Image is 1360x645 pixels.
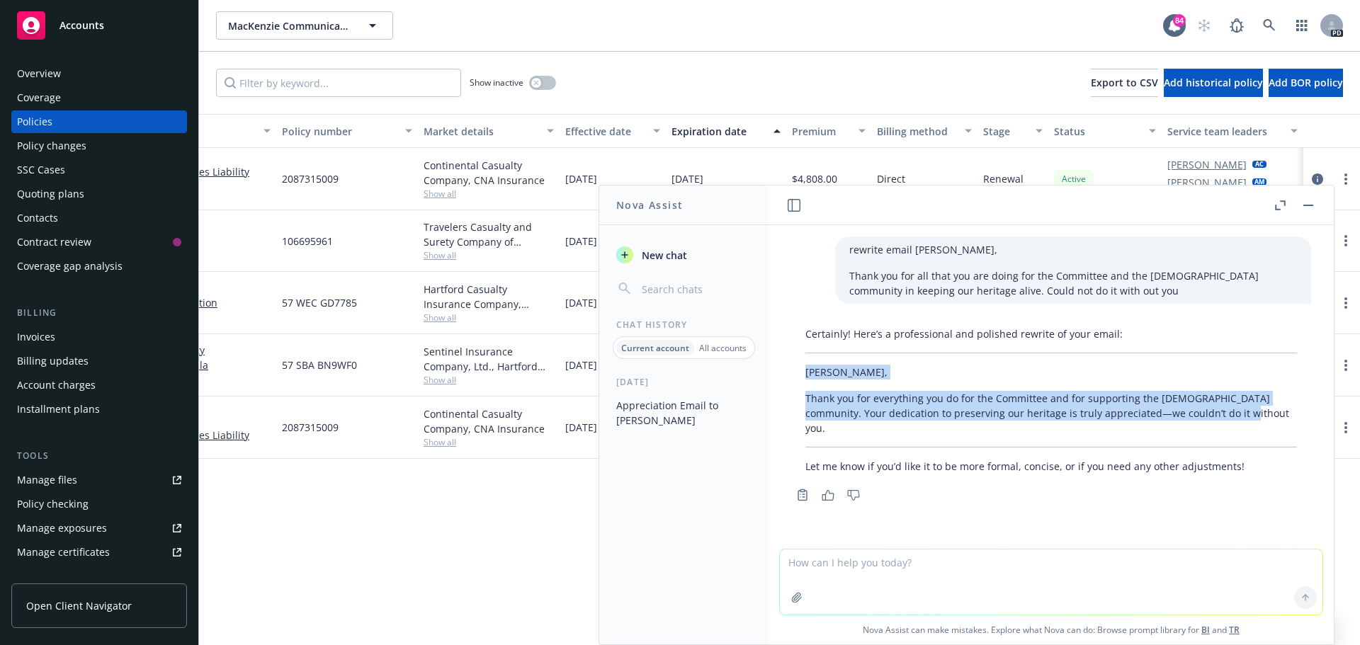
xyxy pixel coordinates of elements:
a: Start snowing [1190,11,1218,40]
a: circleInformation [1309,171,1326,188]
div: Invoices [17,326,55,348]
div: Continental Casualty Company, CNA Insurance [424,406,554,436]
a: Contacts [11,207,187,229]
a: Invoices [11,326,187,348]
div: Billing updates [17,350,89,372]
input: Filter by keyword... [216,69,461,97]
svg: Copy to clipboard [796,489,809,501]
a: [PERSON_NAME] [1167,157,1247,172]
div: Overview [17,62,61,85]
a: Policy changes [11,135,187,157]
a: more [1337,357,1354,374]
button: Add BOR policy [1269,69,1343,97]
div: Coverage gap analysis [17,255,123,278]
div: Chat History [599,319,769,331]
a: Coverage [11,86,187,109]
button: Add historical policy [1164,69,1263,97]
div: Contract review [17,231,91,253]
button: Effective date [560,114,666,148]
div: Hartford Casualty Insurance Company, Hartford Insurance Group [424,282,554,312]
span: 106695961 [282,234,333,249]
span: 57 SBA BN9WF0 [282,358,357,372]
div: Installment plans [17,398,100,421]
button: Market details [418,114,560,148]
div: Premium [792,124,850,139]
div: [DATE] [599,376,769,388]
div: Tools [11,449,187,463]
div: Manage BORs [17,565,84,588]
div: Policies [17,110,52,133]
a: more [1337,419,1354,436]
div: Coverage [17,86,61,109]
a: Overview [11,62,187,85]
a: [PERSON_NAME] [1167,175,1247,190]
span: New chat [639,248,687,263]
a: Policy checking [11,493,187,515]
span: Accounts [59,20,104,31]
a: Manage BORs [11,565,187,588]
a: Accounts [11,6,187,45]
div: Market details [424,124,538,139]
div: Travelers Casualty and Surety Company of America, Travelers Insurance [424,219,554,249]
span: Add historical policy [1164,76,1263,89]
div: Effective date [565,124,645,139]
a: BI [1201,624,1210,636]
button: Stage [977,114,1048,148]
p: Current account [621,342,689,354]
button: Thumbs down [842,485,865,505]
span: Show all [424,436,554,448]
span: Export to CSV [1091,76,1158,89]
span: Show all [424,188,554,200]
div: Billing [11,306,187,320]
div: Manage certificates [17,541,110,564]
button: New chat [611,242,757,268]
span: MacKenzie Communications Inc. [228,18,351,33]
a: more [1337,171,1354,188]
button: Appreciation Email to [PERSON_NAME] [611,394,757,432]
a: Coverage gap analysis [11,255,187,278]
button: Billing method [871,114,977,148]
span: [DATE] [565,234,597,249]
span: 2087315009 [282,171,339,186]
span: Show all [424,249,554,261]
div: Policy number [282,124,397,139]
p: All accounts [699,342,747,354]
div: Sentinel Insurance Company, Ltd., Hartford Insurance Group [424,344,554,374]
div: SSC Cases [17,159,65,181]
div: Quoting plans [17,183,84,205]
button: Policy number [276,114,418,148]
span: Nova Assist can make mistakes. Explore what Nova can do: Browse prompt library for and [774,615,1328,644]
button: Status [1048,114,1162,148]
div: Status [1054,124,1140,139]
a: Manage certificates [11,541,187,564]
div: Manage files [17,469,77,491]
div: Policy changes [17,135,86,157]
span: [DATE] [671,171,703,186]
a: Billing updates [11,350,187,372]
p: Let me know if you’d like it to be more formal, concise, or if you need any other adjustments! [805,459,1297,474]
input: Search chats [639,279,752,299]
span: Show inactive [470,76,523,89]
span: [DATE] [565,171,597,186]
div: Continental Casualty Company, CNA Insurance [424,158,554,188]
a: TR [1229,624,1240,636]
a: Search [1255,11,1283,40]
a: Contract review [11,231,187,253]
h1: Nova Assist [616,198,683,212]
span: Open Client Navigator [26,598,132,613]
a: Policies [11,110,187,133]
p: Certainly! Here’s a professional and polished rewrite of your email: [805,326,1297,341]
span: Active [1060,173,1088,185]
button: Premium [786,114,871,148]
div: Policy checking [17,493,89,515]
span: Direct [877,171,905,186]
a: Quoting plans [11,183,187,205]
a: Manage exposures [11,517,187,540]
div: Account charges [17,374,96,396]
a: more [1337,232,1354,249]
div: Expiration date [671,124,765,139]
div: Service team leaders [1167,124,1282,139]
span: $4,808.00 [792,171,837,186]
div: Stage [983,124,1027,139]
